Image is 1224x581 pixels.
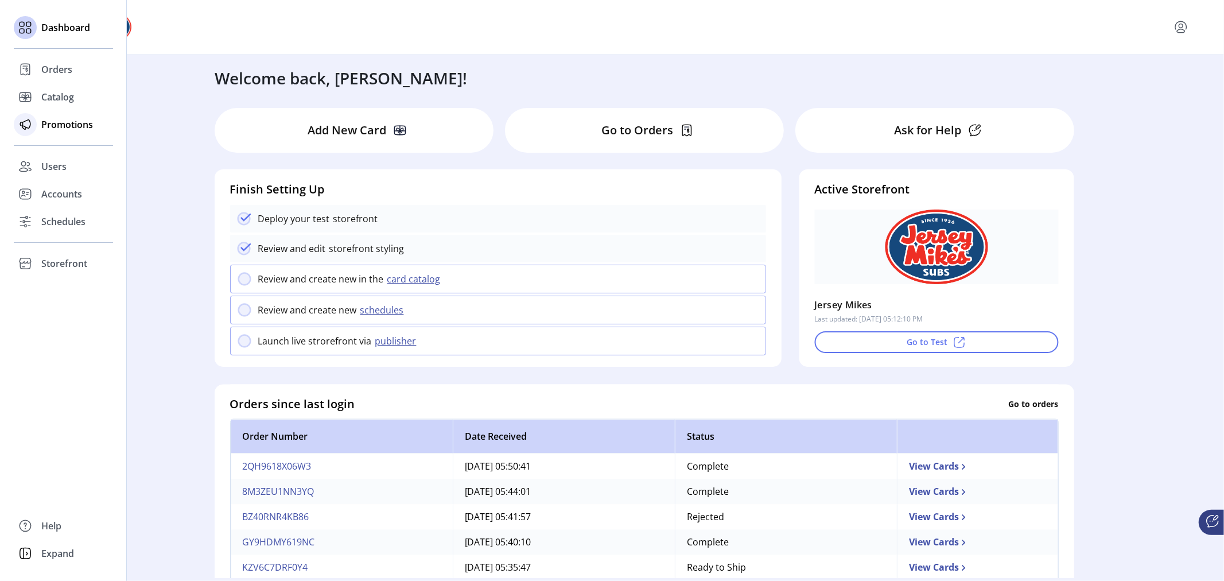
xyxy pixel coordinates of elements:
td: Complete [675,454,897,479]
td: 8M3ZEU1NN3YQ [231,479,453,504]
td: Rejected [675,504,897,529]
p: Add New Card [308,122,386,139]
button: publisher [372,334,423,348]
p: Launch live strorefront via [258,334,372,348]
td: Complete [675,529,897,555]
h4: Active Storefront [814,181,1058,198]
span: Storefront [41,257,87,270]
h4: Orders since last login [230,396,355,413]
button: menu [1172,18,1190,36]
td: [DATE] 05:40:10 [453,529,675,555]
td: [DATE] 05:50:41 [453,454,675,479]
td: 2QH9618X06W3 [231,454,453,479]
p: Deploy your test [258,212,330,226]
span: Expand [41,547,74,560]
th: Order Number [231,419,453,454]
h4: Finish Setting Up [230,181,767,198]
span: Promotions [41,118,93,131]
td: KZV6C7DRF0Y4 [231,555,453,580]
td: [DATE] 05:35:47 [453,555,675,580]
p: Review and edit [258,242,326,255]
span: Orders [41,63,72,76]
td: View Cards [897,529,1058,555]
p: storefront [330,212,378,226]
button: Go to Test [814,331,1058,353]
td: [DATE] 05:44:01 [453,479,675,504]
p: Review and create new [258,303,357,317]
p: Ask for Help [894,122,961,139]
th: Status [675,419,897,454]
td: Complete [675,479,897,504]
td: View Cards [897,479,1058,504]
p: storefront styling [326,242,405,255]
button: schedules [357,303,411,317]
td: Ready to Ship [675,555,897,580]
td: GY9HDMY619NC [231,529,453,555]
p: Jersey Mikes [814,296,872,314]
td: View Cards [897,454,1058,479]
p: Go to orders [1009,398,1059,410]
span: Accounts [41,187,82,201]
h3: Welcome back, [PERSON_NAME]! [215,66,468,90]
p: Review and create new in the [258,272,384,286]
span: Dashboard [41,21,90,34]
td: View Cards [897,555,1058,580]
td: View Cards [897,504,1058,529]
button: card catalog [384,272,448,286]
td: [DATE] 05:41:57 [453,504,675,529]
span: Help [41,519,61,533]
td: BZ40RNR4KB86 [231,504,453,529]
p: Last updated: [DATE] 05:12:10 PM [814,314,923,324]
span: Users [41,160,67,173]
span: Catalog [41,90,74,104]
p: Go to Orders [601,122,673,139]
th: Date Received [453,419,675,454]
span: Schedules [41,215,86,228]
